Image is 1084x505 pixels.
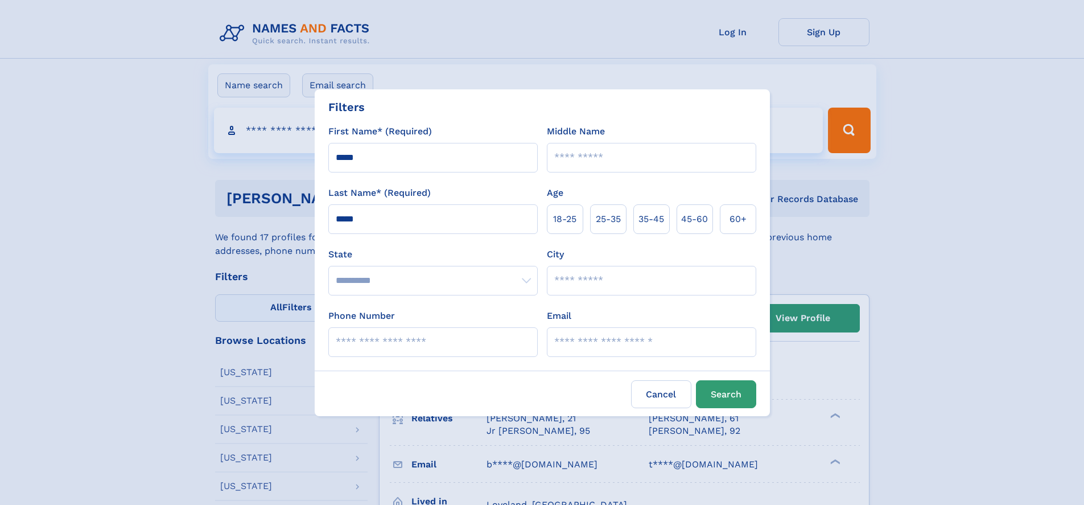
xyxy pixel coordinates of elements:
button: Search [696,380,756,408]
label: Age [547,186,563,200]
label: Middle Name [547,125,605,138]
label: Cancel [631,380,691,408]
span: 18‑25 [553,212,576,226]
label: Email [547,309,571,323]
span: 60+ [729,212,747,226]
label: Last Name* (Required) [328,186,431,200]
div: Filters [328,98,365,116]
label: First Name* (Required) [328,125,432,138]
label: State [328,248,538,261]
label: City [547,248,564,261]
span: 35‑45 [638,212,664,226]
label: Phone Number [328,309,395,323]
span: 25‑35 [596,212,621,226]
span: 45‑60 [681,212,708,226]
